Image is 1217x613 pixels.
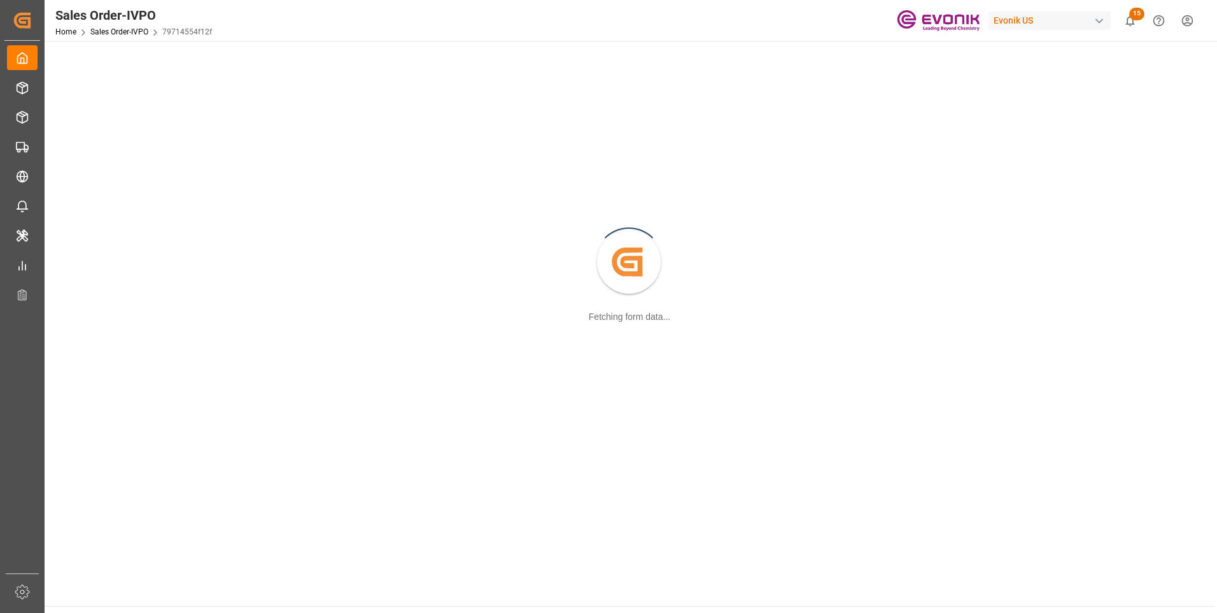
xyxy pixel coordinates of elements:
[988,8,1116,32] button: Evonik US
[1144,6,1173,35] button: Help Center
[897,10,980,32] img: Evonik-brand-mark-Deep-Purple-RGB.jpeg_1700498283.jpeg
[589,310,670,324] div: Fetching form data...
[988,11,1111,30] div: Evonik US
[90,27,148,36] a: Sales Order-IVPO
[55,6,212,25] div: Sales Order-IVPO
[55,27,76,36] a: Home
[1129,8,1144,20] span: 15
[1116,6,1144,35] button: show 15 new notifications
